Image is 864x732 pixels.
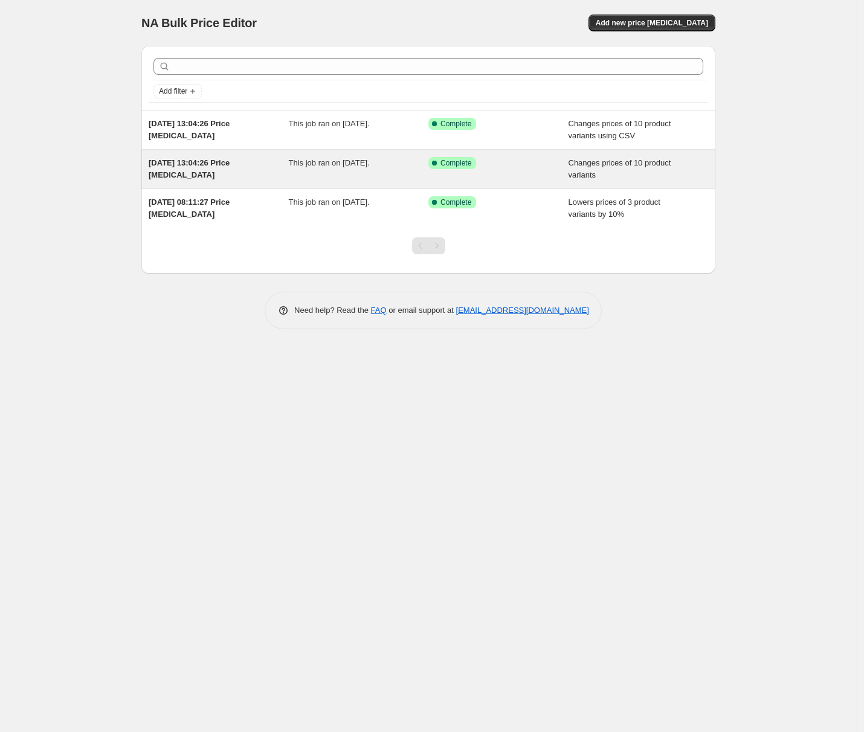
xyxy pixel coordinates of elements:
a: FAQ [371,306,387,315]
span: Lowers prices of 3 product variants by 10% [569,197,660,219]
span: [DATE] 08:11:27 Price [MEDICAL_DATA] [149,197,230,219]
span: This job ran on [DATE]. [289,158,370,167]
span: This job ran on [DATE]. [289,119,370,128]
span: NA Bulk Price Editor [141,16,257,30]
span: or email support at [387,306,456,315]
span: Add new price [MEDICAL_DATA] [596,18,708,28]
span: Complete [440,197,471,207]
span: [DATE] 13:04:26 Price [MEDICAL_DATA] [149,158,230,179]
span: This job ran on [DATE]. [289,197,370,207]
nav: Pagination [412,237,445,254]
span: Changes prices of 10 product variants using CSV [569,119,671,140]
span: Add filter [159,86,187,96]
span: [DATE] 13:04:26 Price [MEDICAL_DATA] [149,119,230,140]
button: Add new price [MEDICAL_DATA] [588,14,715,31]
a: [EMAIL_ADDRESS][DOMAIN_NAME] [456,306,589,315]
button: Add filter [153,84,202,98]
span: Need help? Read the [294,306,371,315]
span: Complete [440,119,471,129]
span: Changes prices of 10 product variants [569,158,671,179]
span: Complete [440,158,471,168]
